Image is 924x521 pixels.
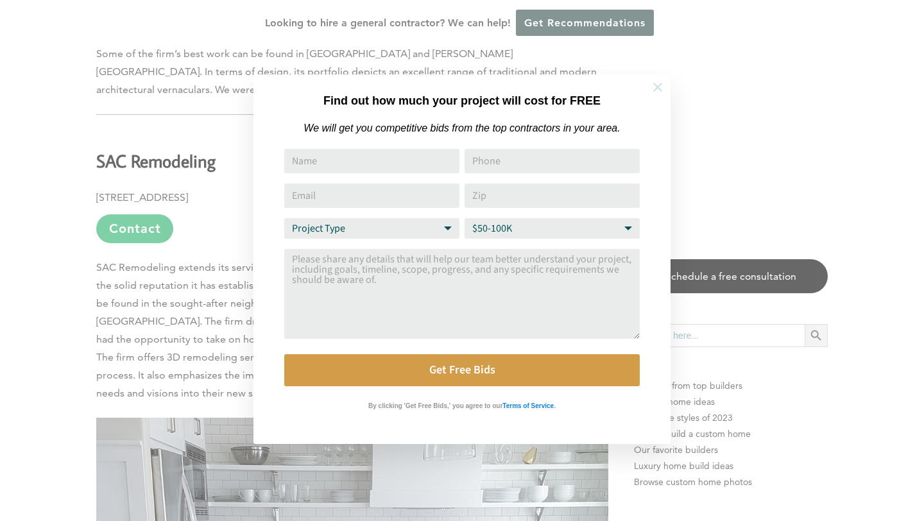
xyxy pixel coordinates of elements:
select: Project Type [284,218,459,239]
input: Zip [465,184,640,208]
strong: Terms of Service [502,402,554,409]
strong: Find out how much your project will cost for FREE [323,94,601,107]
select: Budget Range [465,218,640,239]
input: Name [284,149,459,173]
textarea: Comment or Message [284,249,640,339]
strong: . [554,402,556,409]
strong: By clicking 'Get Free Bids,' you agree to our [368,402,502,409]
input: Email Address [284,184,459,208]
button: Close [635,65,680,110]
a: Terms of Service [502,399,554,410]
input: Phone [465,149,640,173]
button: Get Free Bids [284,354,640,386]
iframe: Drift Widget Chat Controller [678,429,909,506]
em: We will get you competitive bids from the top contractors in your area. [304,123,620,133]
